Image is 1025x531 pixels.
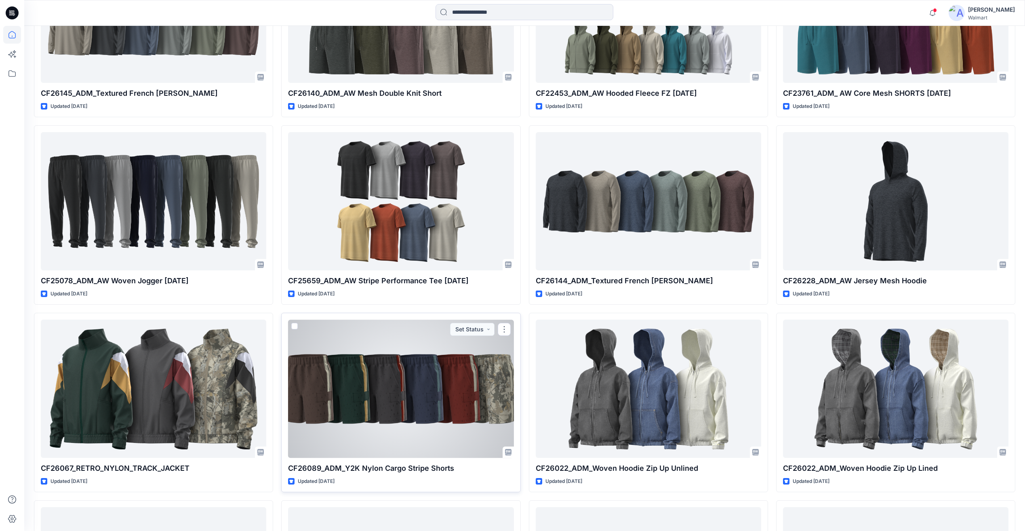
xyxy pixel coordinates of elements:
p: Updated [DATE] [51,290,87,298]
a: CF26089_ADM_Y2K Nylon Cargo Stripe Shorts [288,320,514,457]
p: Updated [DATE] [545,102,582,111]
a: CF25078_ADM_AW Woven Jogger 23SEP25 [41,132,266,270]
div: [PERSON_NAME] [968,5,1015,15]
a: CF26022_ADM_Woven Hoodie Zip Up Unlined [536,320,761,457]
p: CF23761_ADM_ AW Core Mesh SHORTS [DATE] [783,88,1008,99]
p: Updated [DATE] [793,290,829,298]
p: CF25659_ADM_AW Stripe Performance Tee [DATE] [288,275,514,287]
p: Updated [DATE] [51,102,87,111]
p: Updated [DATE] [298,102,335,111]
p: CF25078_ADM_AW Woven Jogger [DATE] [41,275,266,287]
p: CF26022_ADM_Woven Hoodie Zip Up Unlined [536,463,761,474]
a: CF26067_RETRO_NYLON_TRACK_JACKET [41,320,266,457]
a: CF26144_ADM_Textured French Terry Crew [536,132,761,270]
p: Updated [DATE] [298,477,335,486]
p: Updated [DATE] [793,477,829,486]
p: CF26022_ADM_Woven Hoodie Zip Up Lined [783,463,1008,474]
p: CF26144_ADM_Textured French [PERSON_NAME] [536,275,761,287]
p: CF26067_RETRO_NYLON_TRACK_JACKET [41,463,266,474]
p: Updated [DATE] [545,290,582,298]
p: CF26145_ADM_Textured French [PERSON_NAME] [41,88,266,99]
p: Updated [DATE] [298,290,335,298]
a: CF25659_ADM_AW Stripe Performance Tee 23SEP25 [288,132,514,270]
p: CF26089_ADM_Y2K Nylon Cargo Stripe Shorts [288,463,514,474]
a: CF26228_ADM_AW Jersey Mesh Hoodie [783,132,1008,270]
div: Walmart [968,15,1015,21]
p: CF26140_ADM_AW Mesh Double Knit Short [288,88,514,99]
p: CF22453_ADM_AW Hooded Fleece FZ [DATE] [536,88,761,99]
img: avatar [949,5,965,21]
p: CF26228_ADM_AW Jersey Mesh Hoodie [783,275,1008,287]
p: Updated [DATE] [51,477,87,486]
p: Updated [DATE] [545,477,582,486]
p: Updated [DATE] [793,102,829,111]
a: CF26022_ADM_Woven Hoodie Zip Up Lined [783,320,1008,457]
